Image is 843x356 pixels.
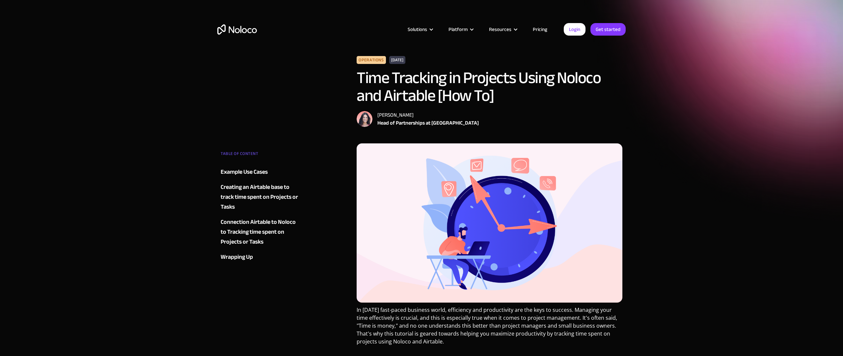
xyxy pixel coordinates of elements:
[489,25,511,34] div: Resources
[221,182,300,212] a: Creating an Airtable base to track time spent on Projects or Tasks
[357,306,622,350] p: In [DATE] fast-paced business world, efficiency and productivity are the keys to success. Managin...
[590,23,626,36] a: Get started
[525,25,556,34] a: Pricing
[440,25,481,34] div: Platform
[217,24,257,35] a: home
[399,25,440,34] div: Solutions
[481,25,525,34] div: Resources
[221,252,300,262] a: Wrapping Up
[377,111,479,119] div: [PERSON_NAME]
[221,217,300,247] a: Connection Airtable to Noloco to Tracking time spent on Projects or Tasks
[221,167,300,177] a: Example Use Cases
[221,167,268,177] div: Example Use Cases
[449,25,468,34] div: Platform
[564,23,585,36] a: Login
[408,25,427,34] div: Solutions
[221,149,300,162] div: TABLE OF CONTENT
[221,252,253,262] div: Wrapping Up
[377,119,479,127] div: Head of Partnerships at [GEOGRAPHIC_DATA]
[357,69,622,104] h1: Time Tracking in Projects Using Noloco and Airtable [How To]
